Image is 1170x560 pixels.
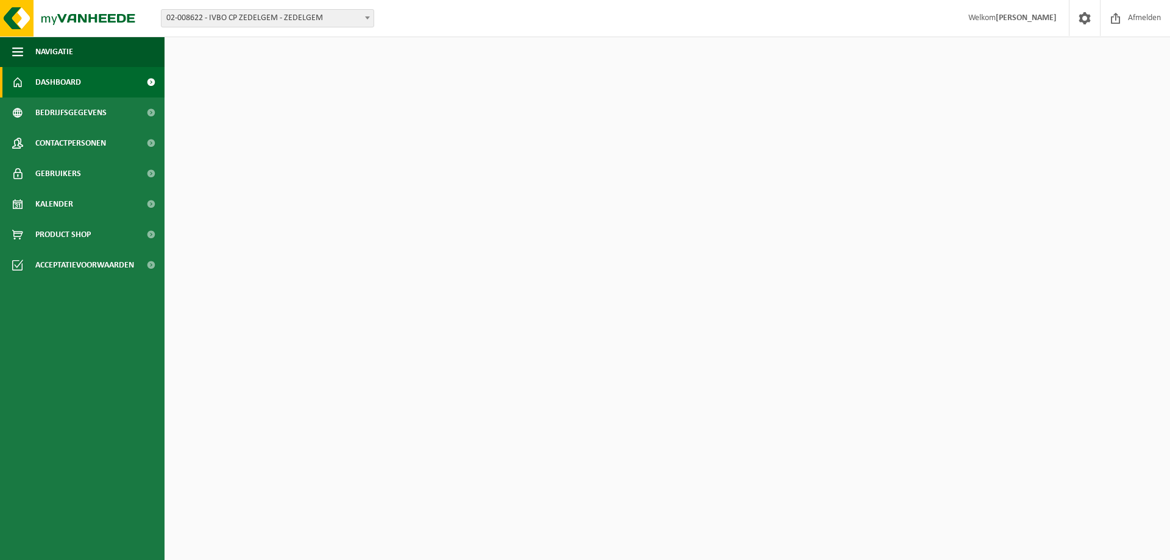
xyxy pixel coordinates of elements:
[35,97,107,128] span: Bedrijfsgegevens
[161,10,374,27] span: 02-008622 - IVBO CP ZEDELGEM - ZEDELGEM
[35,189,73,219] span: Kalender
[996,13,1057,23] strong: [PERSON_NAME]
[35,37,73,67] span: Navigatie
[161,9,374,27] span: 02-008622 - IVBO CP ZEDELGEM - ZEDELGEM
[35,250,134,280] span: Acceptatievoorwaarden
[35,158,81,189] span: Gebruikers
[35,67,81,97] span: Dashboard
[35,219,91,250] span: Product Shop
[35,128,106,158] span: Contactpersonen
